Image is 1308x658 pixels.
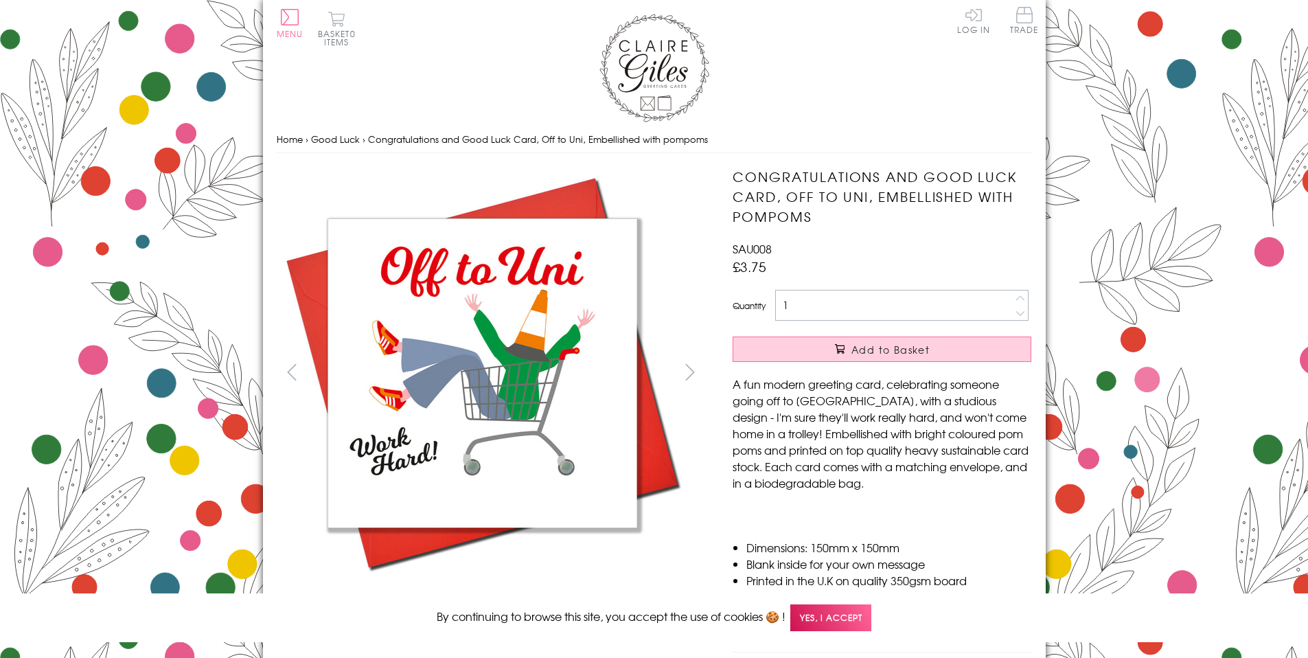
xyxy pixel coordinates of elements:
li: Blank inside for your own message [746,556,1031,572]
a: Log In [957,7,990,34]
button: prev [277,356,308,387]
span: Congratulations and Good Luck Card, Off to Uni, Embellished with pompoms [368,133,708,146]
img: Claire Giles Greetings Cards [599,14,709,122]
button: Menu [277,9,303,38]
h1: Congratulations and Good Luck Card, Off to Uni, Embellished with pompoms [733,167,1031,226]
span: 0 items [324,27,356,48]
li: Dimensions: 150mm x 150mm [746,539,1031,556]
a: Trade [1010,7,1039,36]
li: Printed in the U.K on quality 350gsm board [746,572,1031,589]
button: Basket0 items [318,11,356,46]
li: Comes wrapped in Compostable bag [746,589,1031,605]
nav: breadcrumbs [277,126,1032,154]
button: Add to Basket [733,337,1031,362]
span: A fun modern greeting card, celebrating someone going off to [GEOGRAPHIC_DATA], with a studious d... [733,376,1029,491]
button: next [674,356,705,387]
a: Good Luck [311,133,360,146]
span: £3.75 [733,257,766,276]
span: › [306,133,308,146]
span: Add to Basket [851,343,930,356]
span: Menu [277,27,303,40]
span: Yes, I accept [790,604,871,631]
img: Congratulations and Good Luck Card, Off to Uni, Embellished with pompoms [277,167,689,579]
a: Home [277,133,303,146]
span: Trade [1010,7,1039,34]
span: › [363,133,365,146]
span: SAU008 [733,240,772,257]
label: Quantity [733,299,766,312]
